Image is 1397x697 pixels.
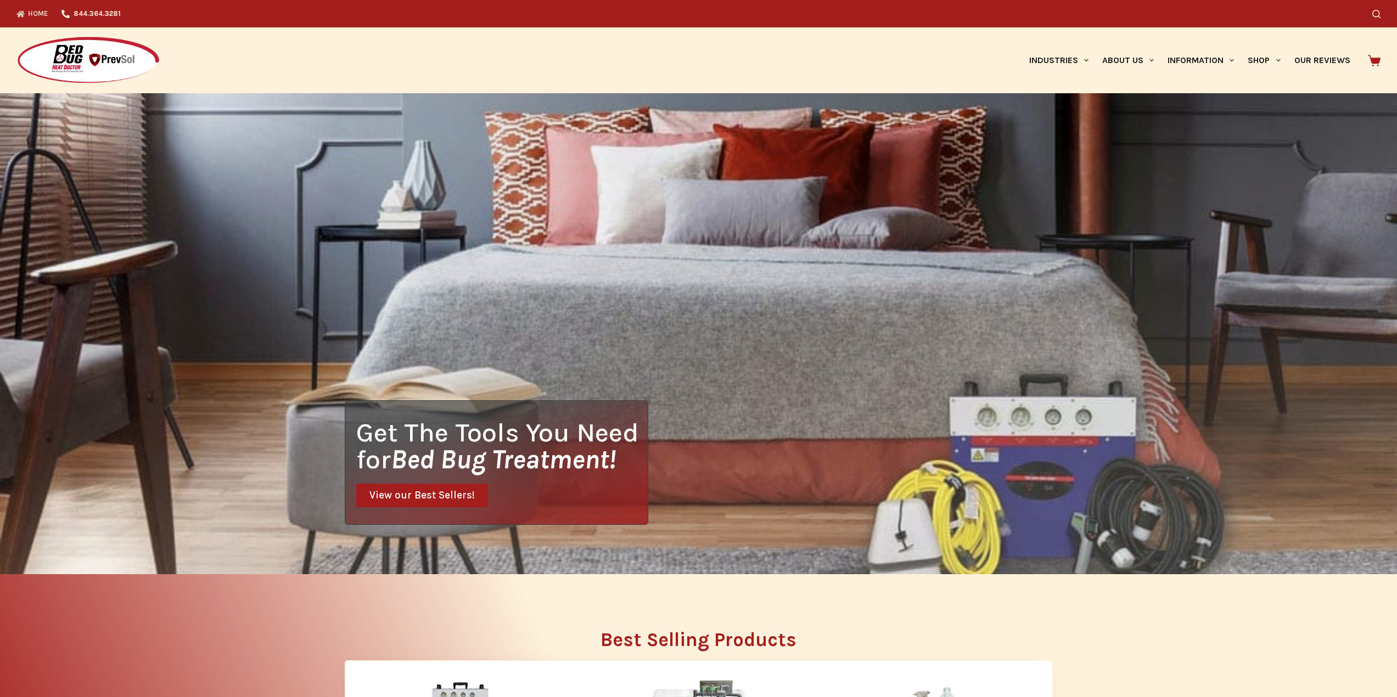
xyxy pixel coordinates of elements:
a: Industries [1022,27,1095,93]
span: View our Best Sellers! [369,490,475,501]
a: Information [1161,27,1241,93]
a: Shop [1241,27,1287,93]
a: Our Reviews [1287,27,1357,93]
button: Search [1372,10,1381,18]
img: Prevsol/Bed Bug Heat Doctor [16,36,160,85]
nav: Primary [1022,27,1357,93]
h2: Best Selling Products [345,630,1053,649]
a: View our Best Sellers! [356,484,488,507]
i: Bed Bug Treatment! [391,444,616,475]
h1: Get The Tools You Need for [356,419,648,473]
a: About Us [1095,27,1160,93]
